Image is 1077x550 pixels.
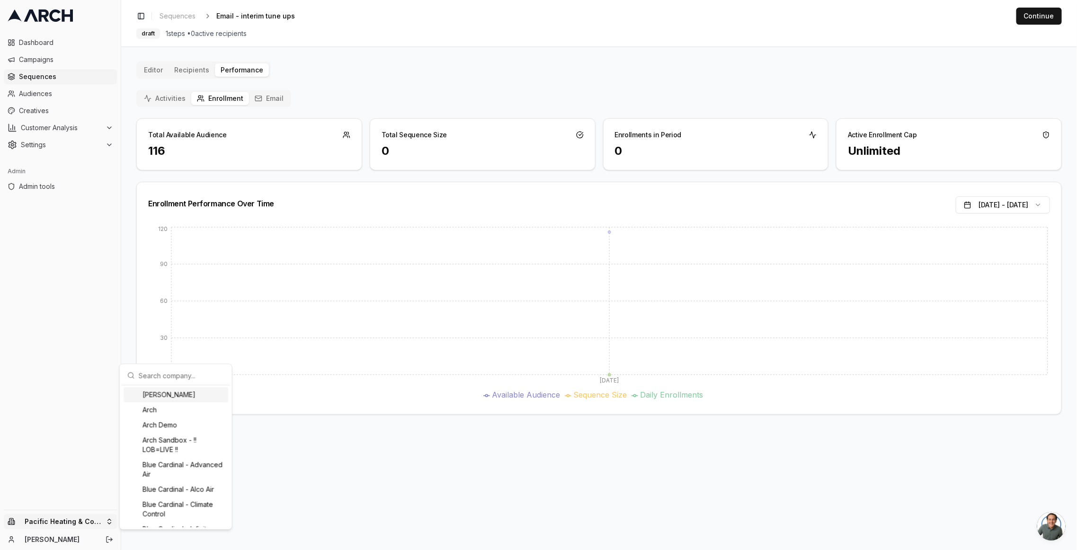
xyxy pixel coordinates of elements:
[124,417,228,433] div: Arch Demo
[124,482,228,497] div: Blue Cardinal - Alco Air
[124,457,228,482] div: Blue Cardinal - Advanced Air
[124,522,228,546] div: Blue Cardinal - Infinity [US_STATE] Air
[124,497,228,522] div: Blue Cardinal - Climate Control
[122,385,230,527] div: Suggestions
[139,366,224,385] input: Search company...
[124,402,228,417] div: Arch
[124,433,228,457] div: Arch Sandbox - !! LOB=LIVE !!
[124,387,228,402] div: [PERSON_NAME]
